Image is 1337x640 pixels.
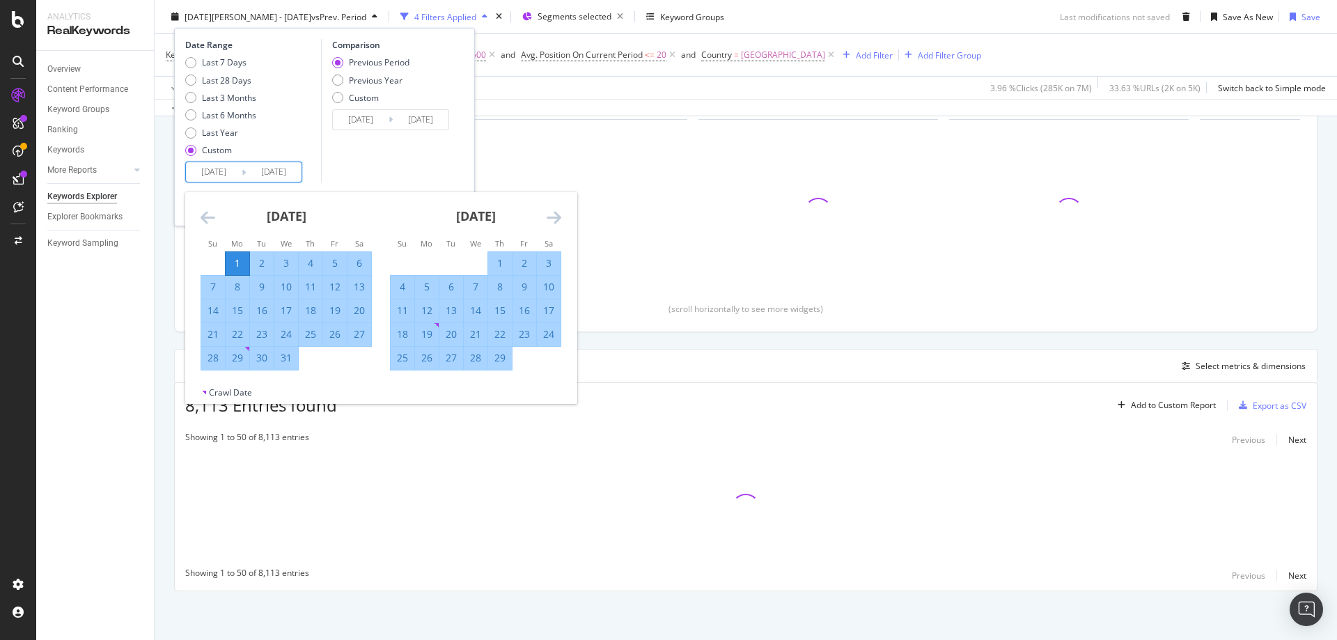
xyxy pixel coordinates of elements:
[347,256,371,270] div: 6
[185,144,256,156] div: Custom
[306,238,315,249] small: Th
[471,45,486,65] span: 500
[226,251,250,275] td: Selected as start date. Monday, January 1, 2024
[246,162,302,182] input: End Date
[415,304,439,318] div: 12
[439,346,464,370] td: Selected. Tuesday, February 27, 2024
[185,431,309,448] div: Showing 1 to 50 of 8,113 entries
[488,351,512,365] div: 29
[166,49,199,61] span: Keyword
[299,327,322,341] div: 25
[202,127,238,139] div: Last Year
[201,351,225,365] div: 28
[1176,358,1306,375] button: Select metrics & dimensions
[47,143,144,157] a: Keywords
[856,49,893,61] div: Add Filter
[456,208,496,224] strong: [DATE]
[488,327,512,341] div: 22
[488,275,513,299] td: Selected. Thursday, February 8, 2024
[741,45,825,65] span: [GEOGRAPHIC_DATA]
[1112,394,1216,416] button: Add to Custom Report
[274,275,299,299] td: Selected. Wednesday, January 10, 2024
[47,23,143,39] div: RealKeywords
[323,256,347,270] div: 5
[488,256,512,270] div: 1
[537,327,561,341] div: 24
[1232,567,1265,584] button: Previous
[226,275,250,299] td: Selected. Monday, January 8, 2024
[47,82,128,97] div: Content Performance
[391,346,415,370] td: Selected. Sunday, February 25, 2024
[439,304,463,318] div: 13
[513,275,537,299] td: Selected. Friday, February 9, 2024
[47,163,130,178] a: More Reports
[250,299,274,322] td: Selected. Tuesday, January 16, 2024
[274,256,298,270] div: 3
[185,393,337,416] span: 8,113 Entries found
[208,238,217,249] small: Su
[513,251,537,275] td: Selected. Friday, February 2, 2024
[398,238,407,249] small: Su
[681,49,696,61] div: and
[415,280,439,294] div: 5
[513,256,536,270] div: 2
[47,236,118,251] div: Keyword Sampling
[391,304,414,318] div: 11
[257,238,266,249] small: Tu
[414,10,476,22] div: 4 Filters Applied
[464,280,487,294] div: 7
[166,77,206,99] button: Apply
[226,304,249,318] div: 15
[47,62,81,77] div: Overview
[331,238,338,249] small: Fr
[209,387,252,398] div: Crawl Date
[488,346,513,370] td: Selected. Thursday, February 29, 2024
[734,49,739,61] span: =
[226,280,249,294] div: 8
[464,346,488,370] td: Selected. Wednesday, February 28, 2024
[299,256,322,270] div: 4
[333,110,389,130] input: Start Date
[191,303,1300,315] div: (scroll horizontally to see more widgets)
[349,56,409,68] div: Previous Period
[1233,394,1306,416] button: Export as CSV
[513,280,536,294] div: 9
[226,327,249,341] div: 22
[446,238,455,249] small: Tu
[47,163,97,178] div: More Reports
[274,304,298,318] div: 17
[201,280,225,294] div: 7
[202,56,247,68] div: Last 7 Days
[202,109,256,121] div: Last 6 Months
[641,6,730,28] button: Keyword Groups
[299,322,323,346] td: Selected. Thursday, January 25, 2024
[250,327,274,341] div: 23
[513,304,536,318] div: 16
[464,299,488,322] td: Selected. Wednesday, February 14, 2024
[185,91,256,103] div: Last 3 Months
[393,110,448,130] input: End Date
[488,322,513,346] td: Selected. Thursday, February 22, 2024
[166,6,383,28] button: [DATE][PERSON_NAME] - [DATE]vsPrev. Period
[488,299,513,322] td: Selected. Thursday, February 15, 2024
[391,351,414,365] div: 25
[918,49,981,61] div: Add Filter Group
[349,91,379,103] div: Custom
[1232,434,1265,446] div: Previous
[537,256,561,270] div: 3
[415,299,439,322] td: Selected. Monday, February 12, 2024
[537,275,561,299] td: Selected. Saturday, February 10, 2024
[201,275,226,299] td: Selected. Sunday, January 7, 2024
[202,74,251,86] div: Last 28 Days
[439,299,464,322] td: Selected. Tuesday, February 13, 2024
[347,304,371,318] div: 20
[347,251,372,275] td: Selected. Saturday, January 6, 2024
[488,304,512,318] div: 15
[226,322,250,346] td: Selected. Monday, January 22, 2024
[47,210,123,224] div: Explorer Bookmarks
[202,144,232,156] div: Custom
[185,192,577,387] div: Calendar
[323,322,347,346] td: Selected. Friday, January 26, 2024
[332,91,409,103] div: Custom
[391,327,414,341] div: 18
